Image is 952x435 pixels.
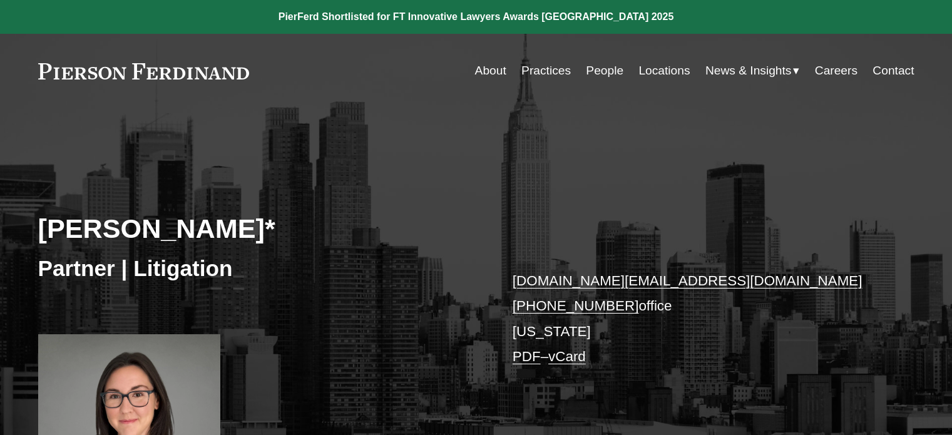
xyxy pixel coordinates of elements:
a: [DOMAIN_NAME][EMAIL_ADDRESS][DOMAIN_NAME] [513,273,862,289]
a: People [586,59,623,83]
a: Practices [521,59,571,83]
span: News & Insights [705,60,792,82]
a: Careers [815,59,857,83]
a: Locations [638,59,690,83]
a: PDF [513,349,541,364]
a: About [475,59,506,83]
a: folder dropdown [705,59,800,83]
a: Contact [873,59,914,83]
a: vCard [548,349,586,364]
p: office [US_STATE] – [513,269,878,369]
h2: [PERSON_NAME]* [38,212,476,245]
a: [PHONE_NUMBER] [513,298,639,314]
h3: Partner | Litigation [38,255,476,282]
